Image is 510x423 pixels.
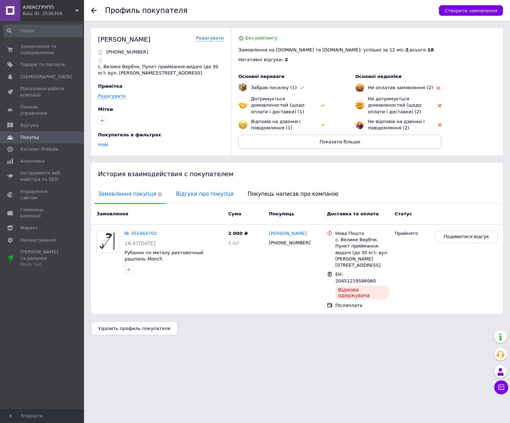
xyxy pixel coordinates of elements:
button: Удалить профиль покупателя [91,321,178,335]
span: Управління сайтом [20,188,65,201]
a: Фото товару [97,230,119,253]
p: с. Велике Вербче, Пункт приймання-видачі (до 30 кг): вул. [PERSON_NAME][STREET_ADDRESS] [98,64,224,76]
img: rating-tag-type [300,86,304,89]
span: Основні недоліки [355,74,401,79]
span: Без рейтингу [245,35,278,41]
span: Покупець [269,211,294,216]
span: Негативні відгуки: - [238,57,285,62]
span: 2 000 ₴ [228,231,248,236]
span: Відгуки про покупця [173,185,237,203]
span: Замовлення покупця [95,185,166,203]
span: Не дотримується домовленостей (щодо оплати і доставки) (2) [368,96,421,114]
span: Не відповів на дзвінки і повідомлення (2) [368,119,425,130]
span: Створити замовлення [445,8,497,13]
img: emoji [238,120,247,129]
div: Нова Пошта [335,230,389,237]
a: [PERSON_NAME] [269,230,307,237]
img: emoji [238,101,247,110]
a: Нові [98,142,108,147]
span: Гаманець компанії [20,207,65,219]
img: emoji [355,101,364,110]
input: Пошук [4,24,83,37]
img: emoji [355,120,364,129]
span: Основні переваги [238,74,285,79]
button: Створити замовлення [439,5,503,16]
img: rating-tag-type [321,104,325,107]
div: [PHONE_NUMBER] [267,238,312,248]
img: rating-tag-type [438,123,441,127]
a: № 355464702 [125,231,157,236]
div: Прийнято [394,230,429,237]
span: ЕН: 20451219586060 [335,272,376,284]
span: Замовлення [97,211,128,216]
div: с. Велике Вербче, Пункт приймання-видачі (до 30 кг): вул. [PERSON_NAME][STREET_ADDRESS] [335,237,389,268]
span: Показати більше [320,139,360,144]
span: 2 [405,47,408,52]
div: [PERSON_NAME] [98,35,151,44]
span: Покупці [20,134,39,141]
span: Панель управління [20,104,65,116]
span: 18:47[DATE] [125,241,155,246]
span: Примітка [98,84,123,89]
span: Товари та послуги [20,62,65,68]
p: [PHONE_NUMBER] [106,49,148,55]
span: Каталог ProSale [20,146,58,152]
span: 2 [285,57,288,62]
span: [PERSON_NAME] та рахунки [20,249,65,268]
span: [DEMOGRAPHIC_DATA] [20,74,72,80]
span: Статус [394,211,412,216]
span: Інструменти веб-майстра та SEO [20,170,65,182]
span: Покупець написав про компанію [244,185,342,203]
div: Повернутися назад [91,8,97,13]
span: АЛЕКСГРУПП [23,4,75,10]
img: rating-tag-type [438,104,441,107]
button: Показати більше [238,135,441,149]
img: emoji [238,83,247,92]
span: Мітки [98,107,113,112]
div: Відмова одержувача [335,286,389,300]
span: Замовлення та повідомлення [20,43,65,56]
span: История взаимодействия с покупателем [98,170,233,178]
span: Доставка та оплата [327,211,379,216]
button: Подивитися відгук [435,230,498,243]
div: Покупатель в фильтрах [98,132,222,138]
span: Дотримується домовленостей (щодо оплати і доставки) (1) [251,96,305,114]
span: Відгуки [20,122,39,129]
span: Забрав посилку (1) [251,85,297,90]
button: Чат з покупцем [494,380,508,394]
span: Подивитися відгук [444,234,489,240]
img: Фото товару [97,231,119,252]
span: Налаштування [20,237,56,243]
h1: Профиль покупателя [105,6,188,15]
div: Ваш ID: 2536358 [23,10,84,17]
div: Післяплата [335,302,389,309]
img: rating-tag-type [321,123,325,127]
a: Редагувати [98,93,126,99]
span: 18 [427,47,434,52]
span: 1 шт. [228,240,241,245]
div: Prom топ [20,261,65,268]
a: Редагувати [196,35,224,42]
span: Маркет [20,225,38,231]
span: Cума [228,211,241,216]
span: Не оплатив замовлення (2) [368,85,433,90]
span: Удалить профиль покупателя [98,326,170,331]
span: Аналітика [20,158,44,164]
img: emoji [355,83,364,92]
span: Замовлення на [DOMAIN_NAME] та [DOMAIN_NAME]: успішні за 12 міс - , всього - [238,47,434,52]
span: Показники роботи компанії [20,86,65,98]
span: Відповів на дзвінки і повідомлення (1) [251,119,300,130]
a: Рубанок по металу рихтовочный рашпиль Monch [125,250,203,262]
img: rating-tag-type [436,86,440,90]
